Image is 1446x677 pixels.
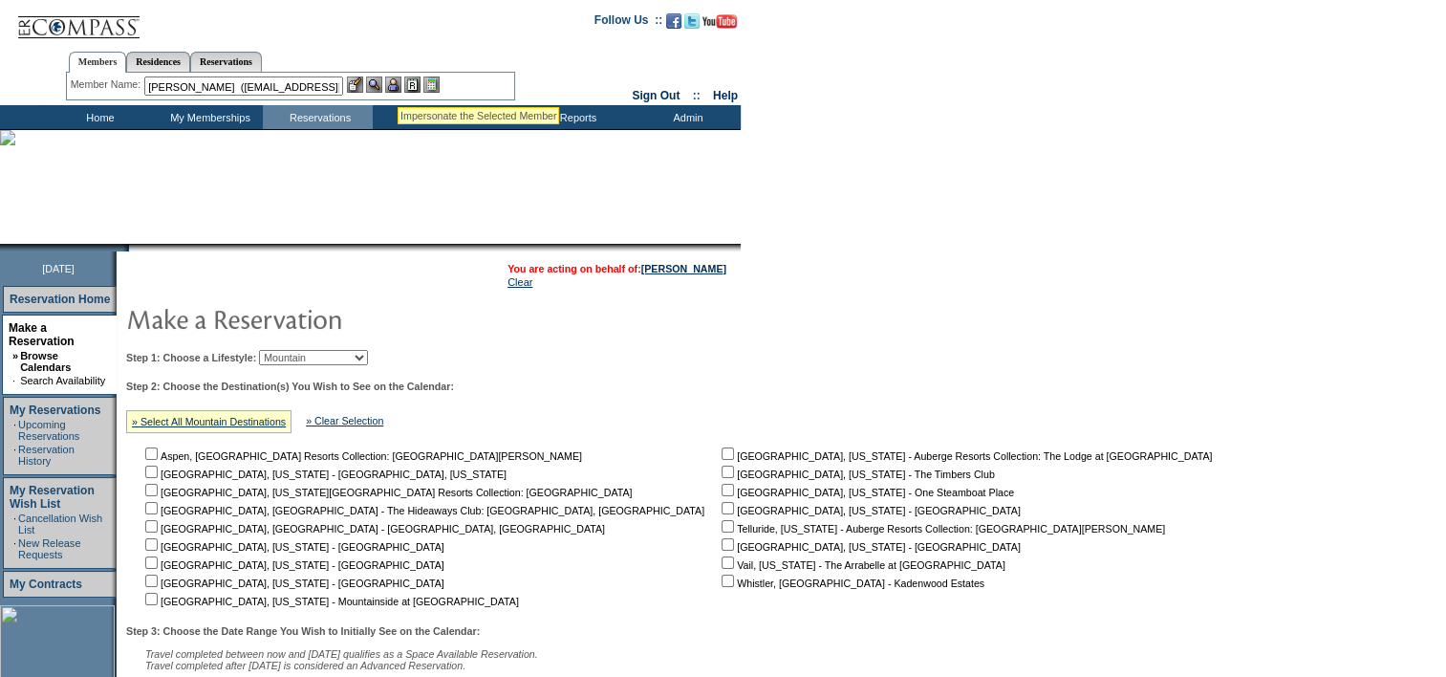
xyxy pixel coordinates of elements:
div: Impersonate the Selected Member [400,110,556,121]
nobr: [GEOGRAPHIC_DATA], [US_STATE][GEOGRAPHIC_DATA] Resorts Collection: [GEOGRAPHIC_DATA] [141,487,632,498]
a: My Reservation Wish List [10,484,95,511]
a: Upcoming Reservations [18,419,79,442]
img: View [366,76,382,93]
img: Subscribe to our YouTube Channel [702,14,737,29]
nobr: Telluride, [US_STATE] - Auberge Resorts Collection: [GEOGRAPHIC_DATA][PERSON_NAME] [718,523,1165,535]
td: Admin [631,105,741,129]
a: Search Availability [20,375,105,386]
nobr: [GEOGRAPHIC_DATA], [US_STATE] - Auberge Resorts Collection: The Lodge at [GEOGRAPHIC_DATA] [718,450,1212,462]
b: Step 3: Choose the Date Range You Wish to Initially See on the Calendar: [126,625,480,637]
img: Impersonate [385,76,401,93]
a: [PERSON_NAME] [641,263,726,274]
span: You are acting on behalf of: [507,263,726,274]
nobr: [GEOGRAPHIC_DATA], [GEOGRAPHIC_DATA] - [GEOGRAPHIC_DATA], [GEOGRAPHIC_DATA] [141,523,605,535]
b: » [12,350,18,361]
img: Follow us on Twitter [684,13,700,29]
a: Sign Out [632,89,680,102]
img: b_edit.gif [347,76,363,93]
nobr: [GEOGRAPHIC_DATA], [US_STATE] - [GEOGRAPHIC_DATA] [141,578,444,589]
td: My Memberships [153,105,263,129]
a: Subscribe to our YouTube Channel [702,19,737,31]
a: Clear [507,276,532,288]
img: Reservations [404,76,421,93]
img: blank.gif [129,244,131,251]
nobr: Travel completed after [DATE] is considered an Advanced Reservation. [145,660,465,671]
b: Step 2: Choose the Destination(s) You Wish to See on the Calendar: [126,381,454,392]
nobr: [GEOGRAPHIC_DATA], [US_STATE] - The Timbers Club [718,469,995,480]
nobr: [GEOGRAPHIC_DATA], [US_STATE] - Mountainside at [GEOGRAPHIC_DATA] [141,596,519,607]
img: Become our fan on Facebook [666,13,681,29]
td: · [13,444,16,467]
nobr: [GEOGRAPHIC_DATA], [US_STATE] - [GEOGRAPHIC_DATA] [718,505,1021,516]
nobr: Aspen, [GEOGRAPHIC_DATA] Resorts Collection: [GEOGRAPHIC_DATA][PERSON_NAME] [141,450,582,462]
nobr: [GEOGRAPHIC_DATA], [GEOGRAPHIC_DATA] - The Hideaways Club: [GEOGRAPHIC_DATA], [GEOGRAPHIC_DATA] [141,505,704,516]
a: Reservation History [18,444,75,467]
td: Home [43,105,153,129]
td: · [13,513,16,535]
span: Travel completed between now and [DATE] qualifies as a Space Available Reservation. [145,648,538,660]
nobr: Whistler, [GEOGRAPHIC_DATA] - Kadenwood Estates [718,578,984,589]
a: Browse Calendars [20,350,71,373]
nobr: [GEOGRAPHIC_DATA], [US_STATE] - [GEOGRAPHIC_DATA], [US_STATE] [141,469,507,480]
a: » Select All Mountain Destinations [132,416,286,427]
a: Cancellation Wish List [18,513,102,535]
td: Reservations [263,105,373,129]
a: Make a Reservation [9,321,75,348]
nobr: [GEOGRAPHIC_DATA], [US_STATE] - One Steamboat Place [718,487,1014,498]
img: b_calculator.gif [423,76,440,93]
a: Reservations [190,52,262,72]
a: My Reservations [10,404,100,417]
a: Follow us on Twitter [684,19,700,31]
nobr: Vail, [US_STATE] - The Arrabelle at [GEOGRAPHIC_DATA] [718,559,1005,571]
a: Become our fan on Facebook [666,19,681,31]
b: Step 1: Choose a Lifestyle: [126,352,256,363]
a: Members [69,52,127,73]
nobr: [GEOGRAPHIC_DATA], [US_STATE] - [GEOGRAPHIC_DATA] [141,559,444,571]
span: :: [693,89,701,102]
span: [DATE] [42,263,75,274]
nobr: [GEOGRAPHIC_DATA], [US_STATE] - [GEOGRAPHIC_DATA] [718,541,1021,553]
nobr: [GEOGRAPHIC_DATA], [US_STATE] - [GEOGRAPHIC_DATA] [141,541,444,553]
a: » Clear Selection [306,415,383,426]
a: Reservation Home [10,293,110,306]
a: New Release Requests [18,537,80,560]
img: promoShadowLeftCorner.gif [122,244,129,251]
a: Help [713,89,738,102]
td: · [13,419,16,442]
td: Reports [521,105,631,129]
a: My Contracts [10,578,82,591]
td: Vacation Collection [373,105,521,129]
div: Member Name: [71,76,144,93]
td: · [12,375,18,386]
a: Residences [126,52,190,72]
td: Follow Us :: [594,11,662,34]
td: · [13,537,16,560]
img: pgTtlMakeReservation.gif [126,299,508,338]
